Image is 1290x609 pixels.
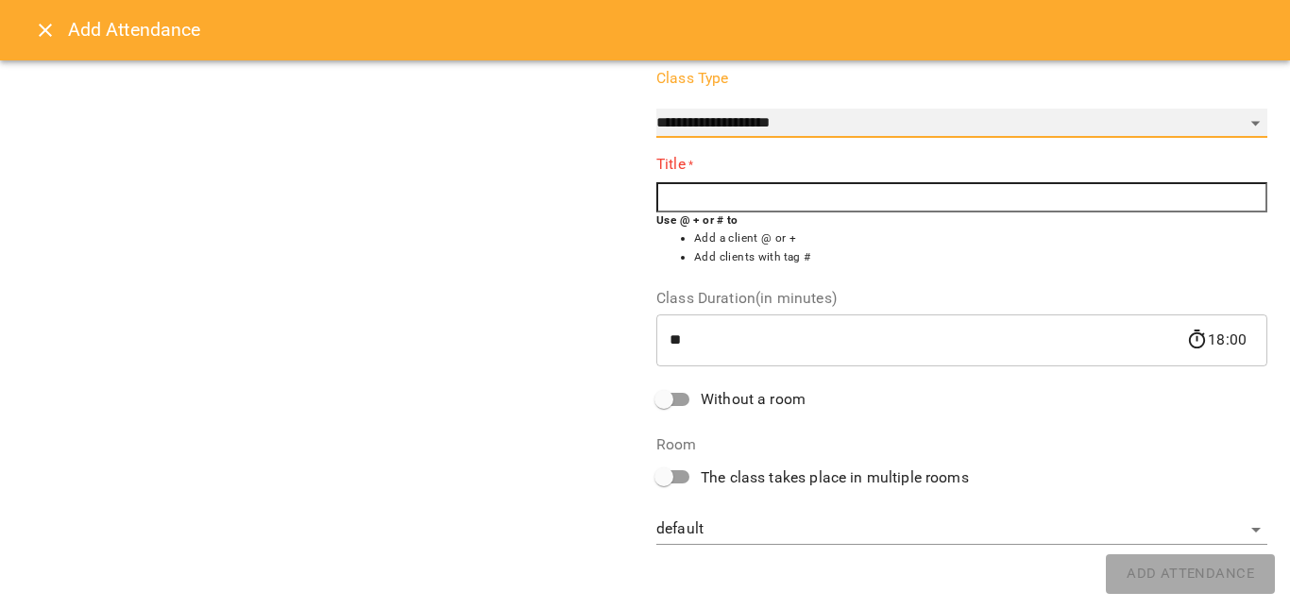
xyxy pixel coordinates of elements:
li: Add clients with tag # [694,248,1267,267]
span: Without a room [701,388,806,411]
label: Class Type [656,71,1267,86]
b: Use @ + or # to [656,213,738,227]
button: Close [23,8,68,53]
h6: Add Attendance [68,15,1267,44]
li: Add a client @ or + [694,229,1267,248]
span: The class takes place in multiple rooms [701,466,969,489]
div: default [656,515,1267,545]
label: Title [656,153,1267,175]
label: Room [656,437,1267,452]
label: Class Duration(in minutes) [656,291,1267,306]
